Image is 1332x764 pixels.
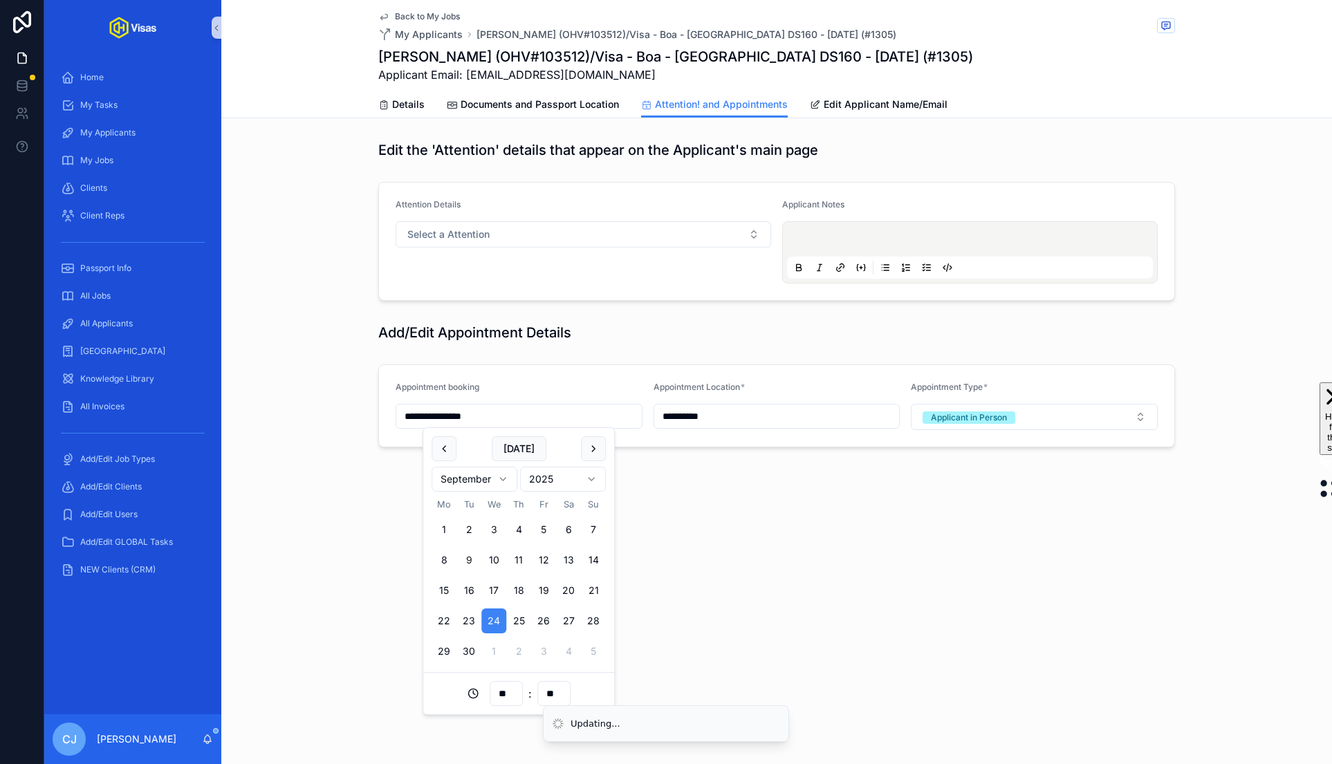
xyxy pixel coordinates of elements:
[80,263,131,274] span: Passport Info
[531,548,556,572] button: Friday, 12 September 2025
[80,183,107,194] span: Clients
[407,227,490,241] span: Select a Attention
[492,436,546,461] button: [DATE]
[80,290,111,301] span: All Jobs
[456,639,481,664] button: Tuesday, 30 September 2025
[456,578,481,603] button: Tuesday, 16 September 2025
[44,55,221,600] div: scrollable content
[456,548,481,572] button: Today, Tuesday, 9 September 2025
[556,548,581,572] button: Saturday, 13 September 2025
[378,66,973,83] span: Applicant Email: [EMAIL_ADDRESS][DOMAIN_NAME]
[581,497,606,512] th: Sunday
[53,394,213,419] a: All Invoices
[655,97,788,111] span: Attention! and Appointments
[378,11,460,22] a: Back to My Jobs
[911,404,1158,430] button: Select Button
[53,474,213,499] a: Add/Edit Clients
[378,28,463,41] a: My Applicants
[392,97,425,111] span: Details
[556,639,581,664] button: Saturday, 4 October 2025
[556,578,581,603] button: Saturday, 20 September 2025
[481,578,506,603] button: Wednesday, 17 September 2025
[506,639,531,664] button: Thursday, 2 October 2025
[506,578,531,603] button: Thursday, 18 September 2025
[80,509,138,520] span: Add/Edit Users
[531,497,556,512] th: Friday
[80,72,104,83] span: Home
[395,11,460,22] span: Back to My Jobs
[810,92,947,120] a: Edit Applicant Name/Email
[531,517,556,542] button: Friday, 5 September 2025
[911,382,983,392] span: Appointment Type
[432,517,456,542] button: Monday, 1 September 2025
[53,530,213,555] a: Add/Edit GLOBAL Tasks
[481,639,506,664] button: Wednesday, 1 October 2025
[396,221,771,248] button: Select Button
[641,92,788,118] a: Attention! and Appointments
[824,97,947,111] span: Edit Applicant Name/Email
[378,92,425,120] a: Details
[80,127,136,138] span: My Applicants
[481,608,506,633] button: Wednesday, 24 September 2025, selected
[654,382,740,392] span: Appointment Location
[53,366,213,391] a: Knowledge Library
[53,502,213,527] a: Add/Edit Users
[109,17,156,39] img: App logo
[581,578,606,603] button: Sunday, 21 September 2025
[53,256,213,281] a: Passport Info
[481,548,506,572] button: Wednesday, 10 September 2025
[80,537,173,548] span: Add/Edit GLOBAL Tasks
[80,373,154,384] span: Knowledge Library
[53,557,213,582] a: NEW Clients (CRM)
[53,203,213,228] a: Client Reps
[396,382,479,392] span: Appointment booking
[506,517,531,542] button: Thursday, 4 September 2025
[531,608,556,633] button: Friday, 26 September 2025
[931,411,1007,424] div: Applicant in Person
[80,346,165,357] span: [GEOGRAPHIC_DATA]
[395,28,463,41] span: My Applicants
[556,517,581,542] button: Saturday, 6 September 2025
[53,176,213,201] a: Clients
[581,608,606,633] button: Sunday, 28 September 2025
[556,497,581,512] th: Saturday
[782,199,844,209] span: Applicant Notes
[506,497,531,512] th: Thursday
[396,199,461,209] span: Attention Details
[53,283,213,308] a: All Jobs
[80,564,156,575] span: NEW Clients (CRM)
[80,318,133,329] span: All Applicants
[432,497,606,664] table: September 2025
[481,517,506,542] button: Wednesday, 3 September 2025
[432,681,606,706] div: :
[80,481,142,492] span: Add/Edit Clients
[53,65,213,90] a: Home
[456,517,481,542] button: Tuesday, 2 September 2025
[378,47,973,66] h1: [PERSON_NAME] (OHV#103512)/Visa - Boa - [GEOGRAPHIC_DATA] DS160 - [DATE] (#1305)
[447,92,619,120] a: Documents and Passport Location
[581,517,606,542] button: Sunday, 7 September 2025
[378,140,818,160] h1: Edit the 'Attention' details that appear on the Applicant's main page
[97,732,176,746] p: [PERSON_NAME]
[506,548,531,572] button: Thursday, 11 September 2025
[432,548,456,572] button: Monday, 8 September 2025
[80,100,118,111] span: My Tasks
[581,639,606,664] button: Sunday, 5 October 2025
[506,608,531,633] button: Thursday, 25 September 2025
[556,608,581,633] button: Saturday, 27 September 2025
[571,717,620,731] div: Updating...
[531,639,556,664] button: Friday, 3 October 2025
[53,148,213,173] a: My Jobs
[80,454,155,465] span: Add/Edit Job Types
[461,97,619,111] span: Documents and Passport Location
[432,497,456,512] th: Monday
[80,210,124,221] span: Client Reps
[531,578,556,603] button: Friday, 19 September 2025
[477,28,896,41] a: [PERSON_NAME] (OHV#103512)/Visa - Boa - [GEOGRAPHIC_DATA] DS160 - [DATE] (#1305)
[53,447,213,472] a: Add/Edit Job Types
[456,608,481,633] button: Tuesday, 23 September 2025
[432,639,456,664] button: Monday, 29 September 2025
[53,120,213,145] a: My Applicants
[481,497,506,512] th: Wednesday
